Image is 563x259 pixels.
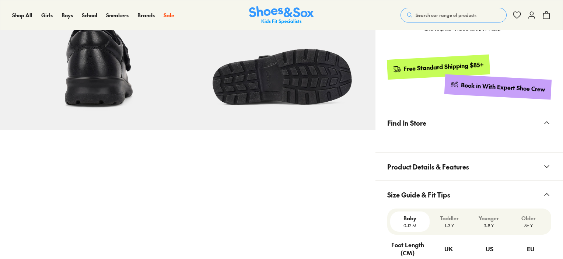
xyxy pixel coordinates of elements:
[106,11,129,19] a: Sneakers
[416,12,476,18] span: Search our range of products
[387,55,490,80] a: Free Standard Shipping $85+
[387,184,450,206] span: Size Guide & Fit Tips
[249,6,314,24] a: Shoes & Sox
[423,26,500,39] p: Receive $11.00 in Rewards with Fit Club
[512,214,545,222] p: Older
[375,153,563,181] button: Product Details & Features
[444,74,552,99] a: Book in With Expert Shoe Crew
[461,81,546,94] div: Book in With Expert Shoe Crew
[41,11,53,19] a: Girls
[433,214,466,222] p: Toddler
[512,222,545,229] p: 8+ Y
[433,222,466,229] p: 1-3 Y
[403,60,484,73] div: Free Standard Shipping $85+
[393,214,427,222] p: Baby
[486,239,493,259] div: US
[12,11,32,19] a: Shop All
[375,181,563,209] button: Size Guide & Fit Tips
[472,214,506,222] p: Younger
[527,239,535,259] div: EU
[387,156,469,178] span: Product Details & Features
[249,6,314,24] img: SNS_Logo_Responsive.svg
[387,112,426,134] span: Find In Store
[375,109,563,137] button: Find In Store
[82,11,97,19] a: School
[472,222,506,229] p: 3-8 Y
[7,210,37,237] iframe: Gorgias live chat messenger
[387,137,551,144] iframe: Find in Store
[401,8,507,22] button: Search our range of products
[444,239,453,259] div: UK
[137,11,155,19] a: Brands
[164,11,174,19] a: Sale
[393,222,427,229] p: 0-12 M
[62,11,73,19] a: Boys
